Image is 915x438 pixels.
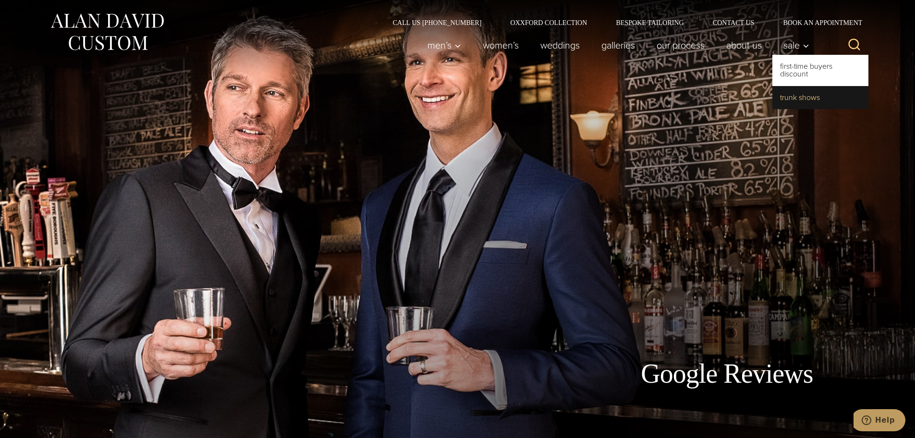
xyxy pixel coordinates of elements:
a: Oxxford Collection [496,19,601,26]
nav: Secondary Navigation [378,19,866,26]
iframe: Opens a widget where you can chat to one of our agents [854,409,905,433]
img: Alan David Custom [49,11,165,53]
nav: Primary Navigation [416,36,814,55]
a: Contact Us [698,19,769,26]
button: Child menu of Men’s [416,36,472,55]
a: weddings [529,36,590,55]
a: Women’s [472,36,529,55]
a: Book an Appointment [769,19,866,26]
button: Sale sub menu toggle [772,36,814,55]
button: View Search Form [843,34,866,57]
a: Trunk Shows [772,86,868,109]
a: First-Time Buyers Discount [772,55,868,86]
a: Call Us [PHONE_NUMBER] [378,19,496,26]
a: Our Process [646,36,715,55]
a: About Us [715,36,772,55]
a: Bespoke Tailoring [601,19,698,26]
h1: Google Reviews [641,358,813,390]
a: Galleries [590,36,646,55]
